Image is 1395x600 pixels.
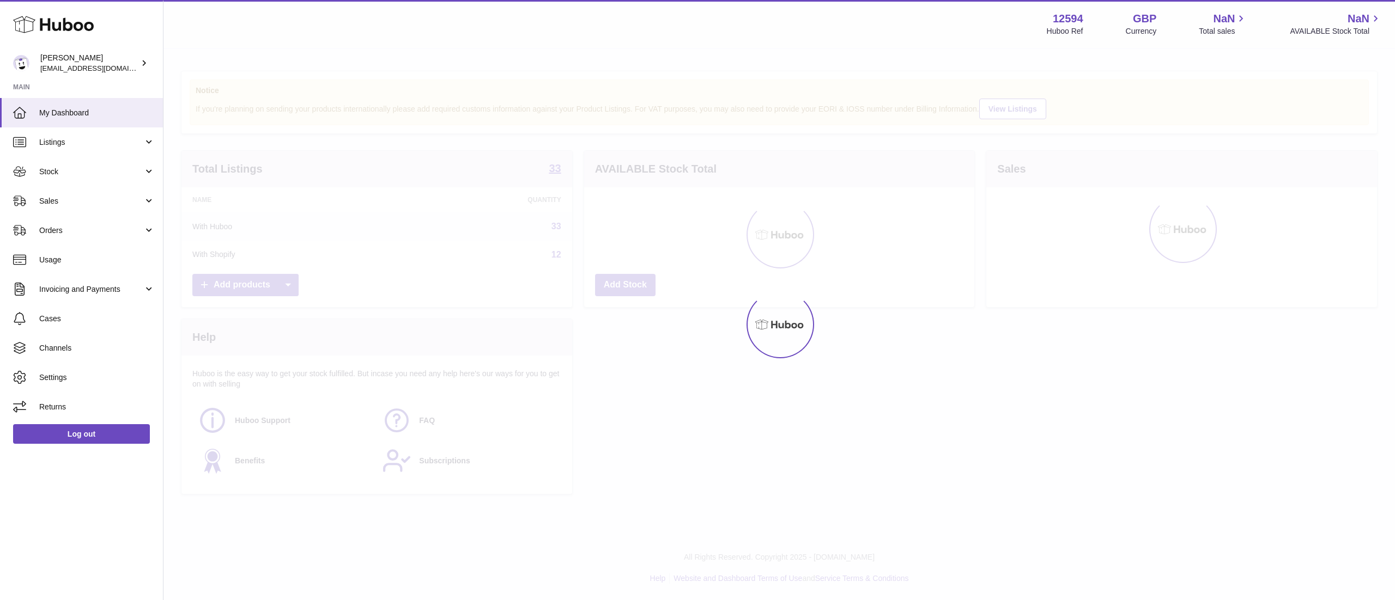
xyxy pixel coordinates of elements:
[39,372,155,383] span: Settings
[1053,11,1083,26] strong: 12594
[1348,11,1369,26] span: NaN
[13,424,150,444] a: Log out
[40,64,160,72] span: [EMAIL_ADDRESS][DOMAIN_NAME]
[39,314,155,324] span: Cases
[39,108,155,118] span: My Dashboard
[40,53,138,74] div: [PERSON_NAME]
[1290,11,1382,36] a: NaN AVAILABLE Stock Total
[1290,26,1382,36] span: AVAILABLE Stock Total
[39,137,143,148] span: Listings
[39,255,155,265] span: Usage
[1199,26,1247,36] span: Total sales
[1047,26,1083,36] div: Huboo Ref
[1126,26,1157,36] div: Currency
[1213,11,1235,26] span: NaN
[13,55,29,71] img: internalAdmin-12594@internal.huboo.com
[39,167,143,177] span: Stock
[39,196,143,206] span: Sales
[1199,11,1247,36] a: NaN Total sales
[39,402,155,412] span: Returns
[1133,11,1156,26] strong: GBP
[39,343,155,353] span: Channels
[39,225,143,236] span: Orders
[39,284,143,295] span: Invoicing and Payments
